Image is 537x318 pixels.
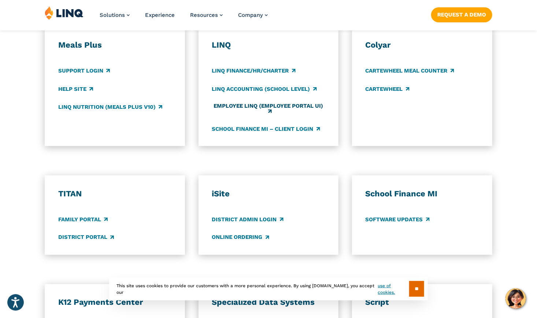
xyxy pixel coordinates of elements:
h3: iSite [212,189,325,199]
h3: School Finance MI [366,189,479,199]
span: Solutions [100,12,125,18]
a: LINQ Accounting (school level) [212,85,316,93]
div: This site uses cookies to provide our customers with a more personal experience. By using [DOMAIN... [109,277,428,300]
a: Request a Demo [431,7,492,22]
nav: Primary Navigation [100,6,268,30]
img: LINQ | K‑12 Software [45,6,84,20]
a: District Portal [58,234,114,242]
h3: TITAN [58,189,171,199]
a: Company [238,12,268,18]
a: Support Login [58,67,110,75]
a: Employee LINQ (Employee Portal UI) [212,103,325,115]
a: Solutions [100,12,130,18]
a: use of cookies. [378,282,409,296]
a: Family Portal [58,216,108,224]
a: CARTEWHEEL [366,85,410,93]
button: Hello, have a question? Let’s chat. [505,288,526,309]
span: Resources [190,12,218,18]
a: Online Ordering [212,234,269,242]
span: Company [238,12,263,18]
a: Help Site [58,85,93,93]
a: CARTEWHEEL Meal Counter [366,67,454,75]
a: Resources [190,12,223,18]
nav: Button Navigation [431,6,492,22]
a: LINQ Nutrition (Meals Plus v10) [58,103,162,111]
h3: LINQ [212,40,325,50]
h3: Colyar [366,40,479,50]
h3: Meals Plus [58,40,171,50]
a: Software Updates [366,216,430,224]
a: LINQ Finance/HR/Charter [212,67,295,75]
a: District Admin Login [212,216,283,224]
a: School Finance MI – Client Login [212,125,320,133]
a: Experience [145,12,175,18]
